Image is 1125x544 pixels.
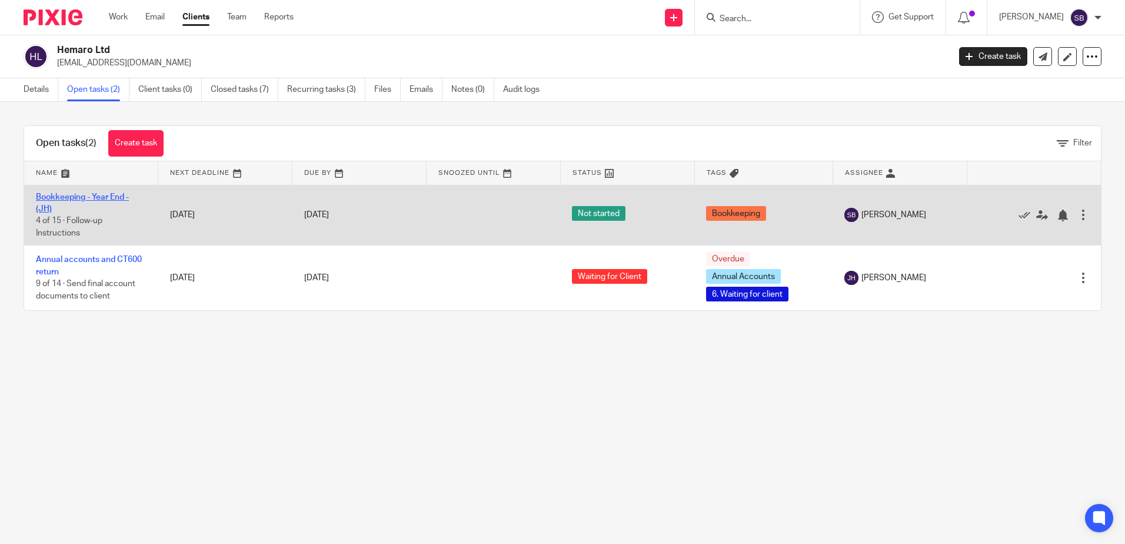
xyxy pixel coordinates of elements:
a: Mark as done [1019,209,1036,221]
h2: Hemaro Ltd [57,44,764,57]
h1: Open tasks [36,137,96,150]
a: Client tasks (0) [138,78,202,101]
input: Search [718,14,824,25]
span: 4 of 15 · Follow-up Instructions [36,217,102,237]
span: (2) [85,138,96,148]
span: Tags [707,170,727,176]
a: Annual accounts and CT600 return [36,256,142,276]
a: Files [374,78,401,101]
a: Create task [959,47,1027,66]
td: [DATE] [158,185,292,246]
a: Recurring tasks (3) [287,78,365,101]
span: [PERSON_NAME] [861,272,926,284]
p: [PERSON_NAME] [999,11,1064,23]
span: 9 of 14 · Send final account documents to client [36,280,135,300]
a: Open tasks (2) [67,78,129,101]
span: Snoozed Until [438,170,500,176]
a: Emails [410,78,442,101]
span: [DATE] [304,274,329,282]
span: Bookkeeping [706,206,766,221]
img: svg%3E [844,208,858,222]
img: svg%3E [24,44,48,69]
span: Overdue [706,251,750,266]
a: Email [145,11,165,23]
a: Notes (0) [451,78,494,101]
a: Closed tasks (7) [211,78,278,101]
p: [EMAIL_ADDRESS][DOMAIN_NAME] [57,57,941,69]
a: Details [24,78,58,101]
a: Clients [182,11,209,23]
span: [PERSON_NAME] [861,209,926,221]
span: Waiting for Client [572,269,647,284]
span: [DATE] [304,211,329,219]
a: Reports [264,11,294,23]
span: Not started [572,206,625,221]
span: Filter [1073,139,1092,147]
a: Bookkeeping - Year End - (JH) [36,193,129,213]
span: Get Support [888,13,934,21]
img: svg%3E [844,271,858,285]
span: Status [573,170,602,176]
a: Audit logs [503,78,548,101]
span: Annual Accounts [706,269,781,284]
a: Team [227,11,247,23]
img: Pixie [24,9,82,25]
a: Create task [108,130,164,157]
td: [DATE] [158,246,292,311]
a: Work [109,11,128,23]
img: svg%3E [1070,8,1089,27]
span: 6. Waiting for client [706,287,788,301]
